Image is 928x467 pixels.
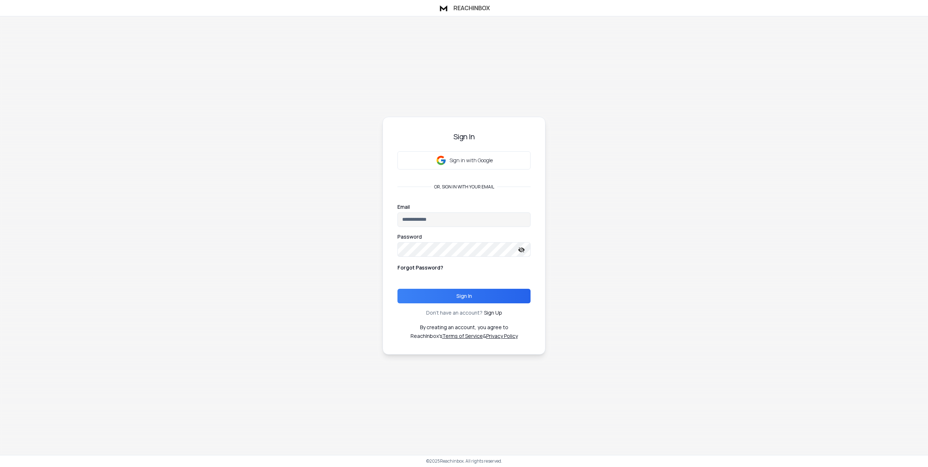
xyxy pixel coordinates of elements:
[486,332,518,339] a: Privacy Policy
[426,458,502,464] p: © 2025 Reachinbox. All rights reserved.
[411,332,518,340] p: ReachInbox's &
[438,3,449,13] img: logo
[397,132,531,142] h3: Sign In
[484,309,502,316] a: Sign Up
[397,151,531,169] button: Sign in with Google
[449,157,493,164] p: Sign in with Google
[397,234,422,239] label: Password
[397,289,531,303] button: Sign In
[442,332,483,339] a: Terms of Service
[397,264,443,271] p: Forgot Password?
[397,204,410,209] label: Email
[453,4,490,12] h1: ReachInbox
[426,309,483,316] p: Don't have an account?
[420,324,508,331] p: By creating an account, you agree to
[438,3,490,13] a: ReachInbox
[431,184,497,190] p: or, sign in with your email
